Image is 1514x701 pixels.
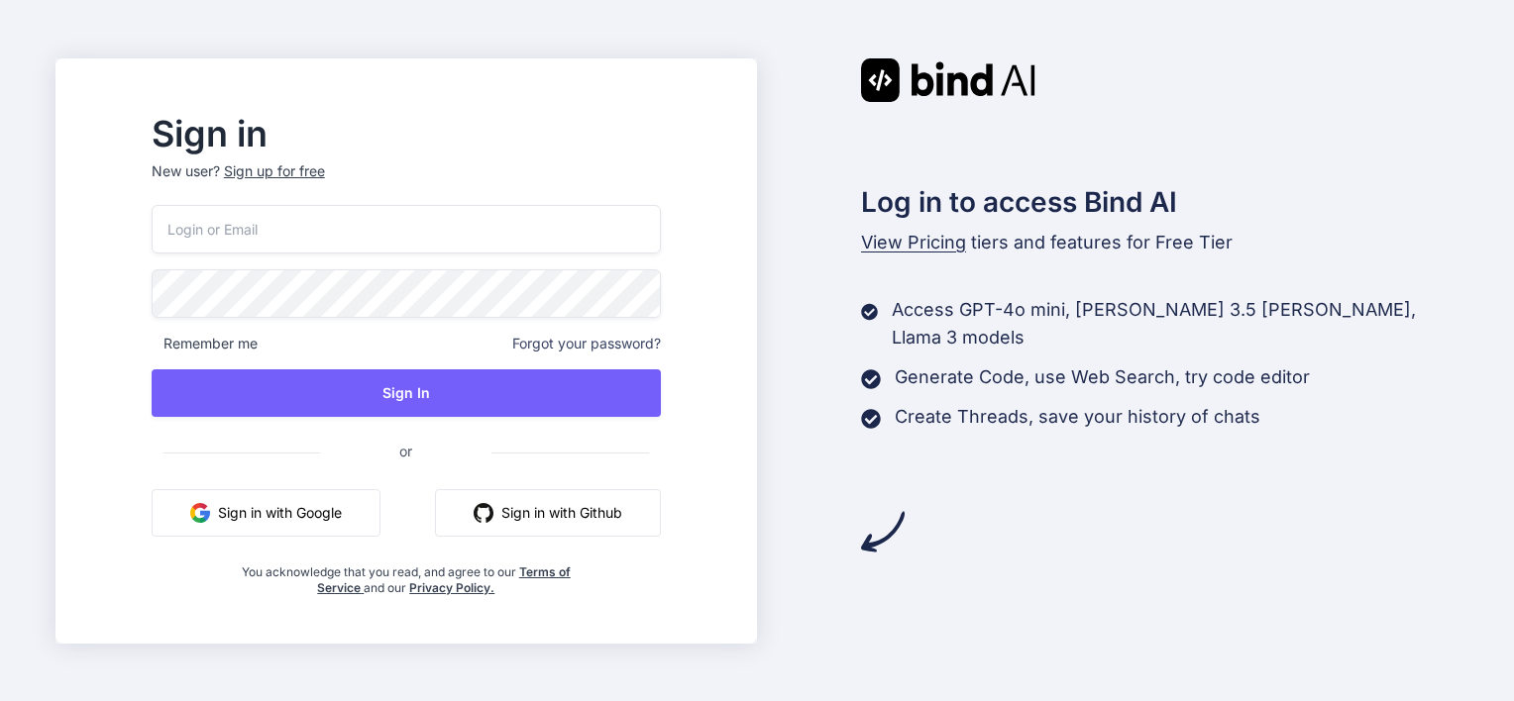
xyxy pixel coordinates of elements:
span: or [320,427,491,475]
div: You acknowledge that you read, and agree to our and our [236,552,576,596]
button: Sign In [152,369,661,417]
button: Sign in with Github [435,489,661,537]
span: View Pricing [861,232,966,252]
p: New user? [152,161,661,205]
a: Privacy Policy. [409,580,494,595]
p: tiers and features for Free Tier [861,229,1460,256]
p: Create Threads, save your history of chats [895,403,1260,431]
input: Login or Email [152,205,661,253]
p: Access GPT-4o mini, [PERSON_NAME] 3.5 [PERSON_NAME], Llama 3 models [892,296,1459,351]
h2: Log in to access Bind AI [861,181,1460,223]
a: Terms of Service [317,564,571,595]
img: Bind AI logo [861,58,1035,102]
img: github [474,503,493,523]
div: Sign up for free [224,161,325,181]
h2: Sign in [152,118,661,150]
span: Remember me [152,334,258,353]
p: Generate Code, use Web Search, try code editor [895,363,1310,391]
img: google [190,503,210,523]
button: Sign in with Google [152,489,380,537]
img: arrow [861,510,905,553]
span: Forgot your password? [512,334,661,353]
